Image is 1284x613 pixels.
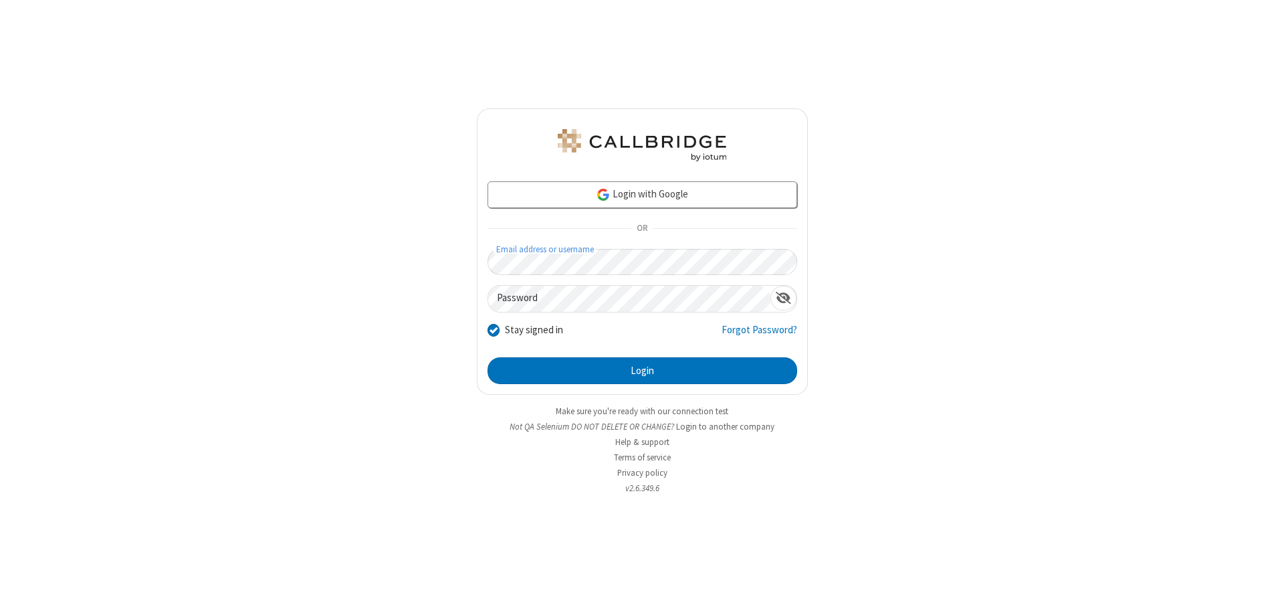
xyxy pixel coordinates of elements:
button: Login [488,357,797,384]
li: v2.6.349.6 [477,482,808,495]
a: Make sure you're ready with our connection test [556,406,728,417]
img: google-icon.png [596,187,611,202]
span: OR [631,220,653,238]
a: Terms of service [614,452,671,463]
div: Show password [770,286,796,311]
input: Email address or username [488,249,797,275]
img: QA Selenium DO NOT DELETE OR CHANGE [555,129,729,161]
a: Help & support [615,436,669,448]
input: Password [488,286,770,312]
a: Login with Google [488,181,797,208]
label: Stay signed in [505,323,563,338]
button: Login to another company [676,420,774,433]
a: Privacy policy [617,467,667,478]
a: Forgot Password? [722,323,797,348]
li: Not QA Selenium DO NOT DELETE OR CHANGE? [477,420,808,433]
